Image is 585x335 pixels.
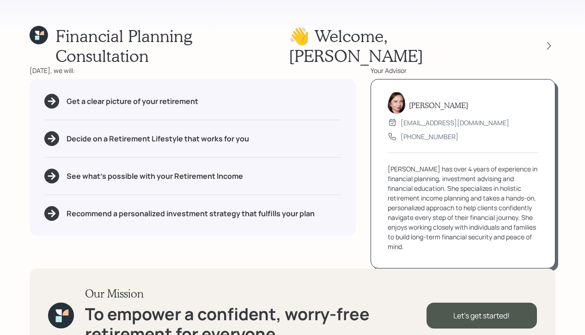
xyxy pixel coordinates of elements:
h5: Get a clear picture of your retirement [67,97,198,106]
h5: [PERSON_NAME] [409,101,468,110]
h5: Decide on a Retirement Lifestyle that works for you [67,134,249,143]
h1: Financial Planning Consultation [55,26,289,66]
div: Let's get started! [427,303,537,329]
div: [DATE], we will: [30,66,356,75]
div: [EMAIL_ADDRESS][DOMAIN_NAME] [401,118,509,128]
div: [PERSON_NAME] has over 4 years of experience in financial planning, investment advising and finan... [388,164,538,251]
h3: Our Mission [85,287,426,300]
img: aleksandra-headshot.png [388,91,405,114]
div: [PHONE_NUMBER] [401,132,458,141]
h1: 👋 Welcome , [PERSON_NAME] [289,26,526,66]
h5: See what's possible with your Retirement Income [67,172,243,181]
h5: Recommend a personalized investment strategy that fulfills your plan [67,209,315,218]
div: Your Advisor [371,66,555,75]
